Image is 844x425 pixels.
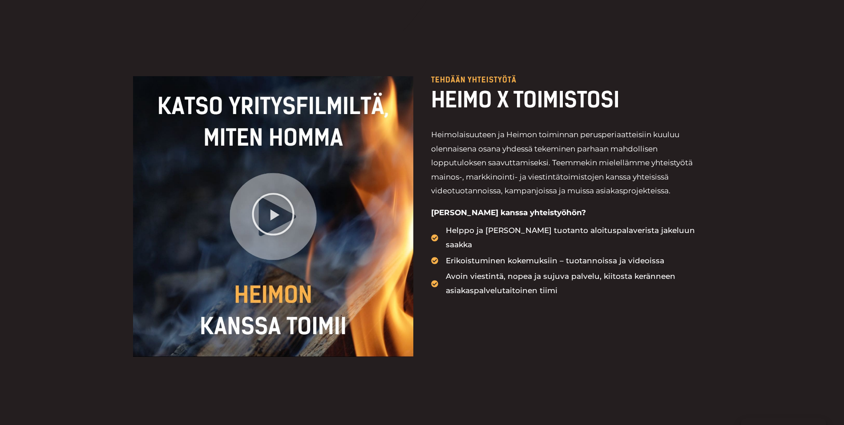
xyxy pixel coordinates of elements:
h2: HEIMO X TOIMISTOSI [431,86,711,114]
strong: [PERSON_NAME] kanssa yhteistyöhön? [431,208,586,217]
span: Helppo ja [PERSON_NAME] tuotanto aloituspalaverista jakeluun saakka [444,224,711,252]
span: Avoin viestintä, nopea ja sujuva palvelu, kiitosta keränneen asiakaspalvelutaitoinen tiimi [444,270,711,298]
span: Erikoistuminen kokemuksiin – tuotannoissa ja videoissa [444,254,664,268]
div: Play Video about Videotuotanto tampere [251,192,295,241]
p: Heimolaisuuteen ja Heimon toiminnan perusperiaatteisiin kuuluu olennaisena osana yhdessä tekemine... [431,128,711,198]
p: Tehdään yhteistyötä [431,76,711,84]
